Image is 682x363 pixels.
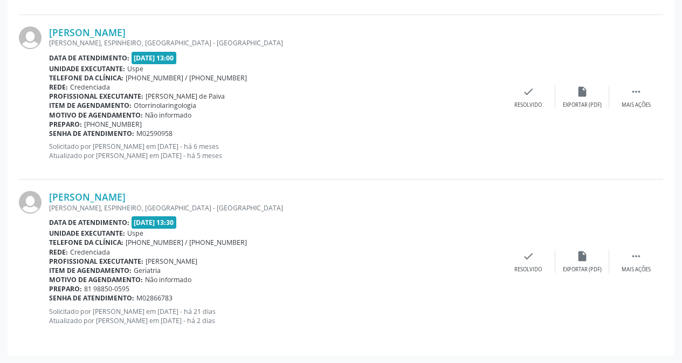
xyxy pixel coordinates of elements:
div: Mais ações [622,101,651,109]
b: Motivo de agendamento: [49,111,143,120]
b: Motivo de agendamento: [49,275,143,284]
b: Profissional executante: [49,257,143,266]
i: check [522,250,534,262]
p: Solicitado por [PERSON_NAME] em [DATE] - há 6 meses Atualizado por [PERSON_NAME] em [DATE] - há 5... [49,142,501,160]
b: Unidade executante: [49,229,125,238]
div: Exportar (PDF) [563,101,602,109]
div: Exportar (PDF) [563,266,602,273]
i: check [522,86,534,98]
span: M02590958 [136,129,173,138]
span: [PHONE_NUMBER] / [PHONE_NUMBER] [126,73,247,83]
i: insert_drive_file [576,86,588,98]
span: Geriatria [134,266,161,275]
b: Item de agendamento: [49,101,132,110]
span: Credenciada [70,83,110,92]
span: Não informado [145,275,191,284]
div: [PERSON_NAME], ESPINHEIRO, [GEOGRAPHIC_DATA] - [GEOGRAPHIC_DATA] [49,203,501,213]
i:  [630,250,642,262]
p: Solicitado por [PERSON_NAME] em [DATE] - há 21 dias Atualizado por [PERSON_NAME] em [DATE] - há 2... [49,307,501,325]
span: Não informado [145,111,191,120]
div: Mais ações [622,266,651,273]
b: Unidade executante: [49,64,125,73]
div: Resolvido [514,266,542,273]
span: Uspe [127,64,143,73]
span: [PHONE_NUMBER] / [PHONE_NUMBER] [126,238,247,247]
div: [PERSON_NAME], ESPINHEIRO, [GEOGRAPHIC_DATA] - [GEOGRAPHIC_DATA] [49,38,501,47]
span: [PERSON_NAME] [146,257,197,266]
span: [PERSON_NAME] de Paiva [146,92,225,101]
span: [PHONE_NUMBER] [84,120,142,129]
i:  [630,86,642,98]
span: [DATE] 13:00 [132,52,177,64]
b: Preparo: [49,120,82,129]
span: Uspe [127,229,143,238]
b: Data de atendimento: [49,218,129,227]
b: Item de agendamento: [49,266,132,275]
img: img [19,191,42,214]
b: Rede: [49,83,68,92]
span: [DATE] 13:30 [132,216,177,229]
div: Resolvido [514,101,542,109]
b: Telefone da clínica: [49,73,123,83]
b: Senha de atendimento: [49,293,134,303]
b: Senha de atendimento: [49,129,134,138]
b: Profissional executante: [49,92,143,101]
i: insert_drive_file [576,250,588,262]
span: Otorrinolaringologia [134,101,196,110]
b: Data de atendimento: [49,53,129,63]
span: Credenciada [70,248,110,257]
img: img [19,26,42,49]
b: Telefone da clínica: [49,238,123,247]
span: M02866783 [136,293,173,303]
a: [PERSON_NAME] [49,26,126,38]
a: [PERSON_NAME] [49,191,126,203]
b: Preparo: [49,284,82,293]
b: Rede: [49,248,68,257]
span: 81 98850-0595 [84,284,129,293]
